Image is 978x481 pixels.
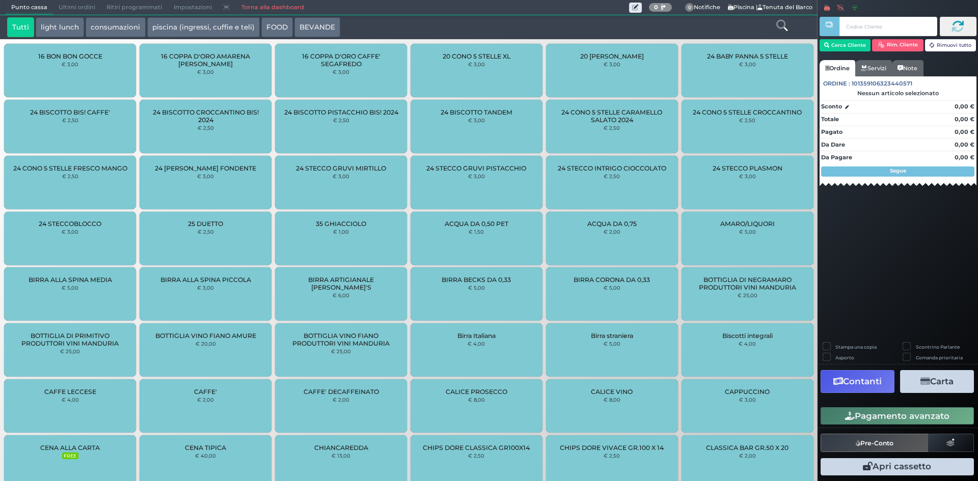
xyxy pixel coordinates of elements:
[195,452,216,459] small: € 40,00
[574,276,650,284] span: BIRRA CORONA DA 0,33
[892,60,923,76] a: Note
[739,61,756,67] small: € 3,00
[196,341,216,347] small: € 20,00
[558,164,666,172] span: 24 STECCO INTRIGO CIOCCOLATO
[168,1,218,15] span: Impostazioni
[555,108,669,124] span: 24 CONO 5 STELLE CARAMELLO SALATO 2024
[155,164,256,172] span: 24 [PERSON_NAME] FONDENTE
[706,444,789,451] span: CLASSICA BAR GR.50 X 20
[333,292,349,298] small: € 6,00
[62,117,78,123] small: € 2,50
[821,141,845,148] strong: Da Dare
[261,17,293,38] button: FOOD
[13,164,127,172] span: 24 CONO 5 STELLE FRESCO MANGO
[148,52,263,68] span: 16 COPPA D'ORO AMARENA [PERSON_NAME]
[604,173,620,179] small: € 2,50
[148,108,263,124] span: 24 BISCOTTO CROCCANTINO BIS! 2024
[197,285,214,291] small: € 3,00
[457,332,496,339] span: Birra Italiana
[468,285,485,291] small: € 5,00
[38,52,102,60] span: 16 BON BON GOCCE
[39,220,101,228] span: 24 STECCOBLOCCO
[314,444,368,451] span: CHIANCAREDDA
[872,39,923,51] button: Rim. Cliente
[194,388,217,395] span: CAFFE'
[155,332,256,339] span: BOTTIGLIA VINO FIANO AMURE
[654,4,658,11] b: 0
[147,17,260,38] button: piscina (ingressi, cuffie e teli)
[720,220,775,228] span: AMARO/LIQUORI
[468,61,485,67] small: € 3,00
[468,397,485,403] small: € 8,00
[296,164,386,172] span: 24 STECCO GRUVI MIRTILLO
[820,60,855,76] a: Ordine
[820,90,976,97] div: Nessun articolo selezionato
[86,17,145,38] button: consumazioni
[739,341,756,347] small: € 4,00
[284,52,398,68] span: 16 COPPA D'ORO CAFFE' SEGAFREDO
[426,164,526,172] span: 24 STECCO GRUVI PISTACCHIO
[197,397,214,403] small: € 2,00
[442,276,511,284] span: BIRRA BECKS DA 0,33
[693,108,802,116] span: 24 CONO 5 STELLE CROCCANTINO
[62,229,78,235] small: € 3,00
[925,39,976,51] button: Rimuovi tutto
[185,444,226,451] span: CENA TIPICA
[955,116,974,123] strong: 0,00 €
[835,344,877,350] label: Stampa una copia
[423,444,530,451] span: CHIPS DORE CLASSICA GR100X14
[101,1,168,15] span: Ritiri programmati
[468,173,485,179] small: € 3,00
[587,220,637,228] span: ACQUA DA 0,75
[839,17,937,36] input: Codice Cliente
[40,444,100,451] span: CENA ALLA CARTA
[316,220,366,228] span: 35 GHIACCIOLO
[284,276,398,291] span: BIRRA ARTIGIANALE [PERSON_NAME]'S
[441,108,512,116] span: 24 BISCOTTO TANDEM
[443,52,510,60] span: 20 CONO 5 STELLE XL
[197,173,214,179] small: € 3,00
[739,452,756,459] small: € 2,00
[331,348,351,354] small: € 25,00
[821,370,894,393] button: Contanti
[13,332,127,347] span: BOTTIGLIA DI PRIMITIVO PRODUTTORI VINI MANDURIA
[30,108,110,116] span: 24 BISCOTTO BIS! CAFFE'
[333,117,349,123] small: € 2,50
[821,128,843,135] strong: Pagato
[62,452,78,460] small: FREE
[855,60,892,76] a: Servizi
[739,397,756,403] small: € 3,00
[7,17,34,38] button: Tutti
[955,154,974,161] strong: 0,00 €
[820,39,871,51] button: Cerca Cliente
[821,434,929,452] button: Pre-Conto
[890,167,906,174] strong: Segue
[44,388,96,395] span: CAFFE LECCESE
[468,117,485,123] small: € 3,00
[284,108,398,116] span: 24 BISCOTTO PISTACCHIO BIS! 2024
[604,285,620,291] small: € 5,00
[60,348,80,354] small: € 25,00
[333,397,349,403] small: € 2,00
[445,220,508,228] span: ACQUA DA 0,50 PET
[955,141,974,148] strong: 0,00 €
[900,370,974,393] button: Carta
[304,388,379,395] span: CAFFE' DECAFFEINATO
[294,17,340,38] button: BEVANDE
[469,229,484,235] small: € 1,50
[604,397,620,403] small: € 8,00
[6,1,53,15] span: Punto cassa
[333,173,349,179] small: € 3,00
[821,407,974,425] button: Pagamento avanzato
[284,332,398,347] span: BOTTIGLIA VINO FIANO PRODUTTORI VINI MANDURIA
[835,354,854,361] label: Asporto
[955,128,974,135] strong: 0,00 €
[739,117,755,123] small: € 2,50
[446,388,507,395] span: CALICE PROSECCO
[235,1,309,15] a: Torna alla dashboard
[916,354,963,361] label: Comanda prioritaria
[197,69,214,75] small: € 3,00
[739,229,756,235] small: € 5,00
[821,102,842,111] strong: Sconto
[707,52,788,60] span: 24 BABY PANNA 5 STELLE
